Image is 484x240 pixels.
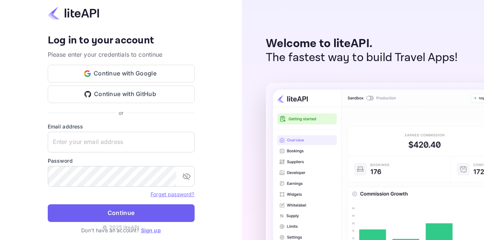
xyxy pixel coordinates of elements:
[48,226,195,234] p: Don't have an account?
[151,191,194,197] a: Forget password?
[48,65,195,82] button: Continue with Google
[179,169,194,184] button: toggle password visibility
[48,50,195,59] p: Please enter your credentials to continue
[102,223,139,231] p: © 2025 liteAPI
[48,123,195,130] label: Email address
[151,190,194,198] a: Forget password?
[48,6,99,20] img: liteapi
[48,85,195,103] button: Continue with GitHub
[48,157,195,165] label: Password
[141,227,161,233] a: Sign up
[119,109,123,117] p: or
[48,204,195,222] button: Continue
[48,132,195,152] input: Enter your email address
[266,51,458,65] p: The fastest way to build Travel Apps!
[48,34,195,47] h4: Log in to your account
[266,37,458,51] p: Welcome to liteAPI.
